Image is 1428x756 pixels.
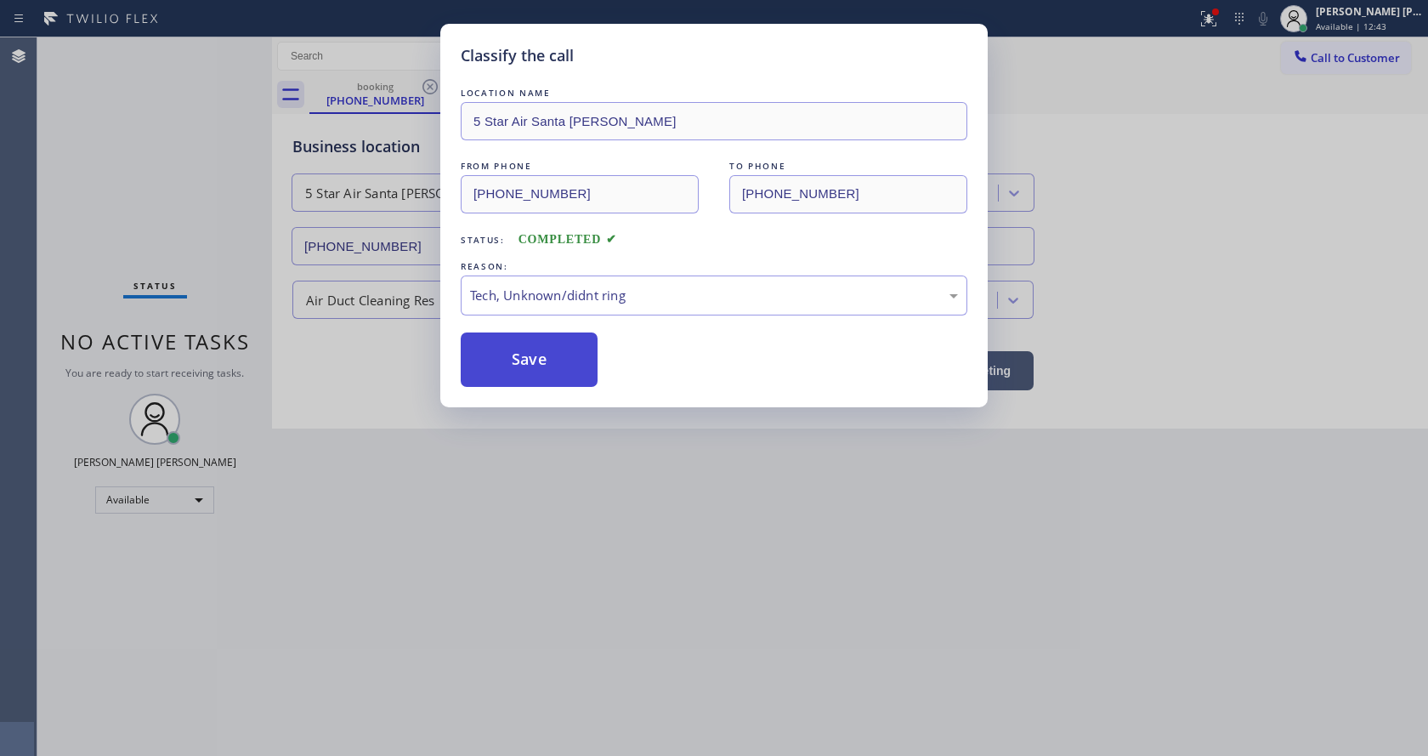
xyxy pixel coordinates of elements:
[518,233,617,246] span: COMPLETED
[729,157,967,175] div: TO PHONE
[461,175,699,213] input: From phone
[729,175,967,213] input: To phone
[461,44,574,67] h5: Classify the call
[461,333,598,387] button: Save
[461,84,967,102] div: LOCATION NAME
[461,258,967,276] div: REASON:
[461,157,699,175] div: FROM PHONE
[461,234,505,246] span: Status:
[470,286,958,305] div: Tech, Unknown/didnt ring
